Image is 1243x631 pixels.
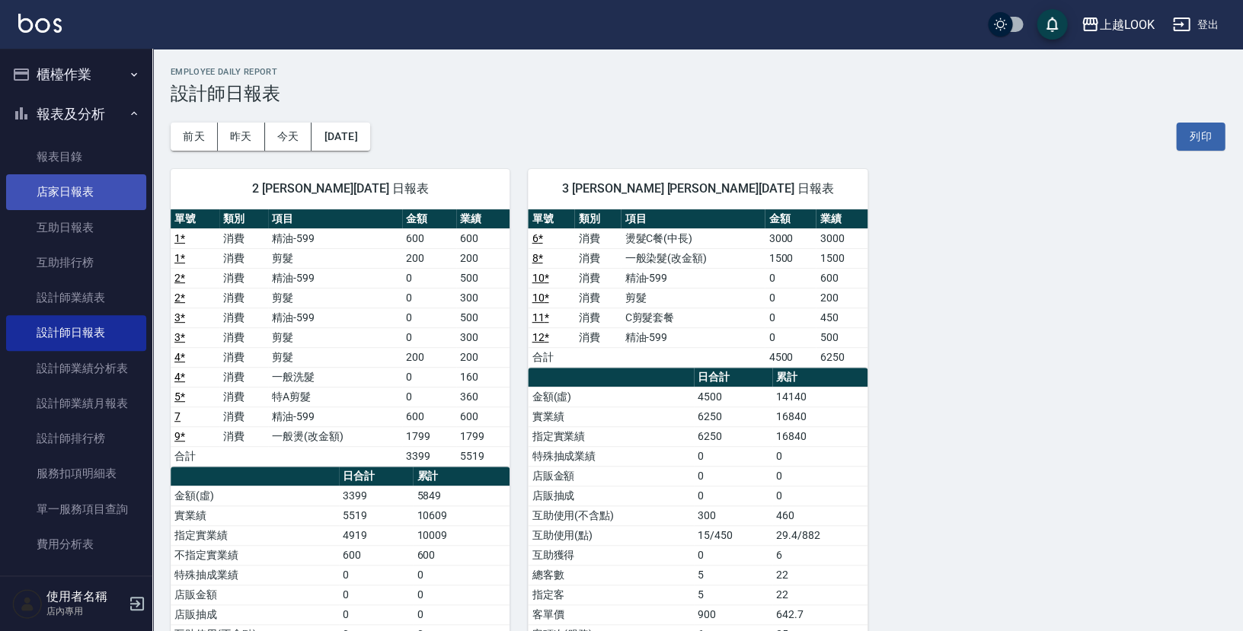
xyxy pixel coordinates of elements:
td: 16840 [772,406,868,426]
h5: 使用者名稱 [46,589,124,604]
td: 不指定實業績 [171,545,339,565]
td: 600 [402,406,456,426]
th: 項目 [621,209,765,229]
td: 實業績 [171,505,339,525]
a: 7 [174,410,181,422]
td: 剪髮 [268,248,401,268]
td: 0 [772,446,868,466]
td: 3399 [402,446,456,466]
td: 500 [456,268,510,288]
td: 200 [456,347,510,367]
td: 實業績 [528,406,693,426]
td: 200 [402,248,456,268]
td: 0 [402,387,456,406]
p: 店內專用 [46,604,124,618]
a: 互助排行榜 [6,245,146,280]
td: 特殊抽成業績 [171,565,339,585]
td: 0 [694,545,772,565]
td: 200 [456,248,510,268]
td: 300 [456,288,510,308]
td: 一般染髮(改金額) [621,248,765,268]
td: 0 [413,604,510,624]
td: 5519 [339,505,413,525]
h3: 設計師日報表 [171,83,1225,104]
th: 業績 [456,209,510,229]
td: 3000 [765,228,816,248]
td: 22 [772,565,868,585]
td: 500 [816,327,867,347]
td: 6 [772,545,868,565]
th: 業績 [816,209,867,229]
img: Person [12,588,43,619]
td: 0 [402,327,456,347]
table: a dense table [171,209,510,467]
td: 消費 [219,228,268,248]
td: 總客數 [528,565,693,585]
button: 客戶管理 [6,568,146,607]
a: 服務扣項明細表 [6,456,146,491]
td: 1799 [456,426,510,446]
td: 互助使用(不含點) [528,505,693,525]
td: 160 [456,367,510,387]
td: 15/450 [694,525,772,545]
button: 前天 [171,123,218,151]
td: 29.4/882 [772,525,868,545]
a: 報表目錄 [6,139,146,174]
td: 5 [694,585,772,604]
td: 0 [402,288,456,308]
td: 消費 [219,347,268,367]
td: 店販抽成 [528,486,693,505]
td: 特A剪髮 [268,387,401,406]
button: 昨天 [218,123,265,151]
img: Logo [18,14,62,33]
td: 剪髮 [268,327,401,347]
td: 900 [694,604,772,624]
td: 消費 [219,426,268,446]
th: 類別 [219,209,268,229]
td: 1799 [402,426,456,446]
td: 店販金額 [528,466,693,486]
td: 精油-599 [268,228,401,248]
td: 特殊抽成業績 [528,446,693,466]
td: 500 [456,308,510,327]
td: 精油-599 [268,308,401,327]
td: 消費 [574,228,621,248]
td: 一般洗髮 [268,367,401,387]
td: 剪髮 [621,288,765,308]
th: 類別 [574,209,621,229]
td: 600 [339,545,413,565]
td: 4919 [339,525,413,545]
td: 消費 [219,367,268,387]
a: 店家日報表 [6,174,146,209]
button: 列印 [1176,123,1225,151]
td: 精油-599 [621,268,765,288]
td: 10009 [413,525,510,545]
button: [DATE] [312,123,369,151]
button: 報表及分析 [6,94,146,134]
td: 消費 [574,248,621,268]
button: 櫃檯作業 [6,55,146,94]
td: 0 [402,308,456,327]
td: 消費 [219,387,268,406]
td: 指定客 [528,585,693,604]
span: 3 [PERSON_NAME] [PERSON_NAME][DATE] 日報表 [546,181,848,196]
td: 消費 [574,308,621,327]
td: 200 [402,347,456,367]
td: 0 [765,327,816,347]
td: 一般燙(改金額) [268,426,401,446]
td: 642.7 [772,604,868,624]
td: 0 [402,367,456,387]
button: save [1037,9,1067,40]
th: 項目 [268,209,401,229]
button: 上越LOOK [1075,9,1160,40]
button: 今天 [265,123,312,151]
td: 0 [765,288,816,308]
td: C剪髮套餐 [621,308,765,327]
td: 店販抽成 [171,604,339,624]
td: 消費 [219,288,268,308]
td: 0 [772,466,868,486]
td: 金額(虛) [528,387,693,406]
td: 店販金額 [171,585,339,604]
td: 消費 [574,327,621,347]
td: 5 [694,565,772,585]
